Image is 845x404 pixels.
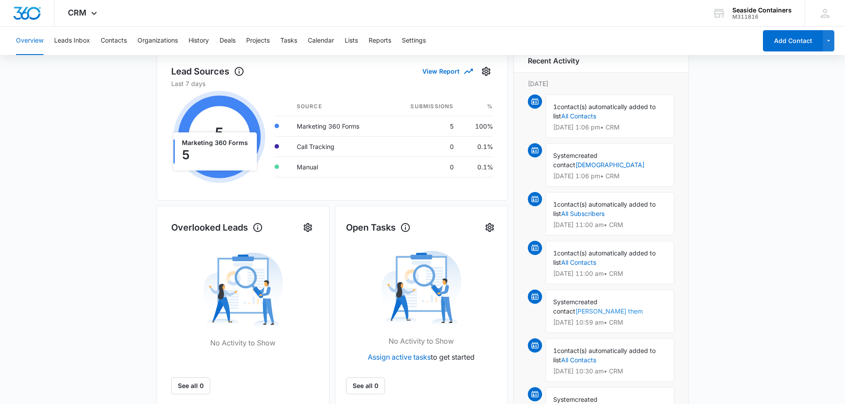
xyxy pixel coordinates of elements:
p: No Activity to Show [389,336,454,346]
span: 1 [553,249,557,257]
h1: Overlooked Leads [171,221,263,234]
td: Marketing 360 Forms [290,116,388,136]
button: View Report [422,63,472,79]
td: 100% [461,116,493,136]
span: 1 [553,200,557,208]
th: Source [290,97,388,116]
button: Organizations [138,27,178,55]
button: Calendar [308,27,334,55]
span: created contact [553,298,597,315]
a: [PERSON_NAME] them [575,307,643,315]
p: to get started [368,352,475,362]
span: System [553,152,575,159]
button: Settings [402,27,426,55]
span: 1 [553,347,557,354]
button: Add Contact [763,30,823,51]
span: contact(s) automatically added to list [553,249,656,266]
p: [DATE] [528,79,674,88]
h6: Recent Activity [528,55,579,66]
button: Deals [220,27,236,55]
p: Last 7 days [171,79,493,88]
span: contact(s) automatically added to list [553,200,656,217]
p: [DATE] 1:06 pm • CRM [553,124,667,130]
div: account id [732,14,792,20]
td: 0 [388,157,461,177]
button: Overview [16,27,43,55]
a: All Subscribers [561,210,605,217]
button: Reports [369,27,391,55]
button: Contacts [101,27,127,55]
a: [DEMOGRAPHIC_DATA] [575,161,645,169]
td: Call Tracking [290,136,388,157]
td: 5 [388,116,461,136]
a: All Contacts [561,259,596,266]
td: 0.1% [461,157,493,177]
td: Manual [290,157,388,177]
p: [DATE] 10:30 am • CRM [553,368,667,374]
button: Projects [246,27,270,55]
span: contact(s) automatically added to list [553,347,656,364]
span: CRM [68,8,86,17]
a: Assign active tasks [368,353,431,361]
span: created contact [553,152,597,169]
th: Submissions [388,97,461,116]
button: Lists [345,27,358,55]
button: Settings [301,220,315,235]
h1: Lead Sources [171,65,244,78]
p: [DATE] 1:06 pm • CRM [553,173,667,179]
button: Tasks [280,27,297,55]
td: 0 [388,136,461,157]
span: contact(s) automatically added to list [553,103,656,120]
a: All Contacts [561,356,596,364]
span: 1 [553,103,557,110]
p: [DATE] 11:00 am • CRM [553,271,667,277]
button: Settings [479,64,493,78]
span: System [553,298,575,306]
button: History [189,27,209,55]
button: Leads Inbox [54,27,90,55]
div: account name [732,7,792,14]
span: System [553,396,575,403]
a: All Contacts [561,112,596,120]
td: 0.1% [461,136,493,157]
p: [DATE] 11:00 am • CRM [553,222,667,228]
button: See all 0 [171,377,210,394]
a: See all 0 [346,377,385,394]
p: [DATE] 10:59 am • CRM [553,319,667,326]
button: Settings [483,220,497,235]
p: No Activity to Show [210,337,275,348]
h1: Open Tasks [346,221,411,234]
th: % [461,97,493,116]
